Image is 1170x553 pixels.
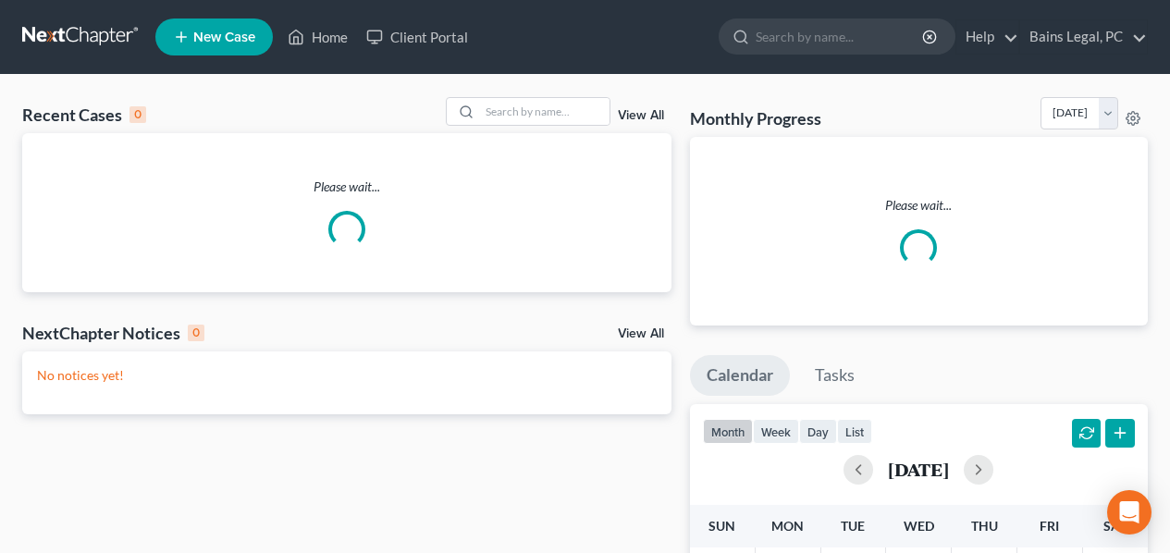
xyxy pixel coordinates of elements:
span: Sun [708,518,735,534]
h2: [DATE] [888,460,949,479]
button: day [799,419,837,444]
h3: Monthly Progress [690,107,821,129]
span: Mon [771,518,804,534]
a: Help [956,20,1018,54]
a: Tasks [798,355,871,396]
a: Bains Legal, PC [1020,20,1147,54]
div: 0 [129,106,146,123]
input: Search by name... [756,19,925,54]
button: week [753,419,799,444]
span: New Case [193,31,255,44]
a: Calendar [690,355,790,396]
p: Please wait... [22,178,671,196]
span: Thu [971,518,998,534]
div: Open Intercom Messenger [1107,490,1152,535]
a: View All [618,327,664,340]
span: Wed [904,518,934,534]
div: Recent Cases [22,104,146,126]
span: Fri [1040,518,1059,534]
div: 0 [188,325,204,341]
p: Please wait... [705,196,1133,215]
a: Home [278,20,357,54]
span: Tue [841,518,865,534]
p: No notices yet! [37,366,657,385]
input: Search by name... [480,98,610,125]
div: NextChapter Notices [22,322,204,344]
span: Sat [1103,518,1127,534]
button: list [837,419,872,444]
button: month [703,419,753,444]
a: Client Portal [357,20,477,54]
a: View All [618,109,664,122]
